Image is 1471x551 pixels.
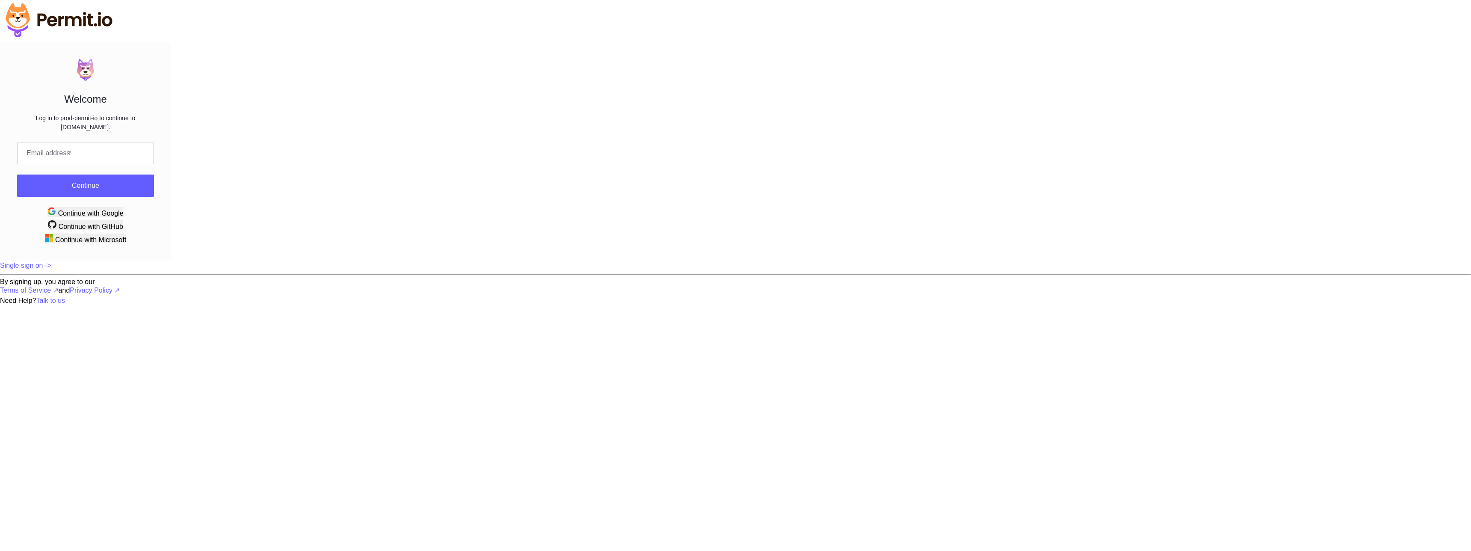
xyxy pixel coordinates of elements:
button: Continue with Google [47,207,123,217]
a: Privacy Policy ↗ [70,287,120,294]
span: Continue with GitHub [59,223,123,230]
span: Continue with Microsoft [55,236,126,243]
button: Continue [17,175,154,197]
label: Email address [24,149,74,157]
button: Continue with GitHub [48,220,123,230]
h1: Welcome [17,92,154,107]
button: Continue with Microsoft [45,234,127,243]
a: Talk to us [36,297,65,304]
img: prod-permit-io [75,59,96,81]
p: Log in to prod-permit-io to continue to [DOMAIN_NAME]. [36,115,136,130]
span: Continue with Google [58,210,124,217]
